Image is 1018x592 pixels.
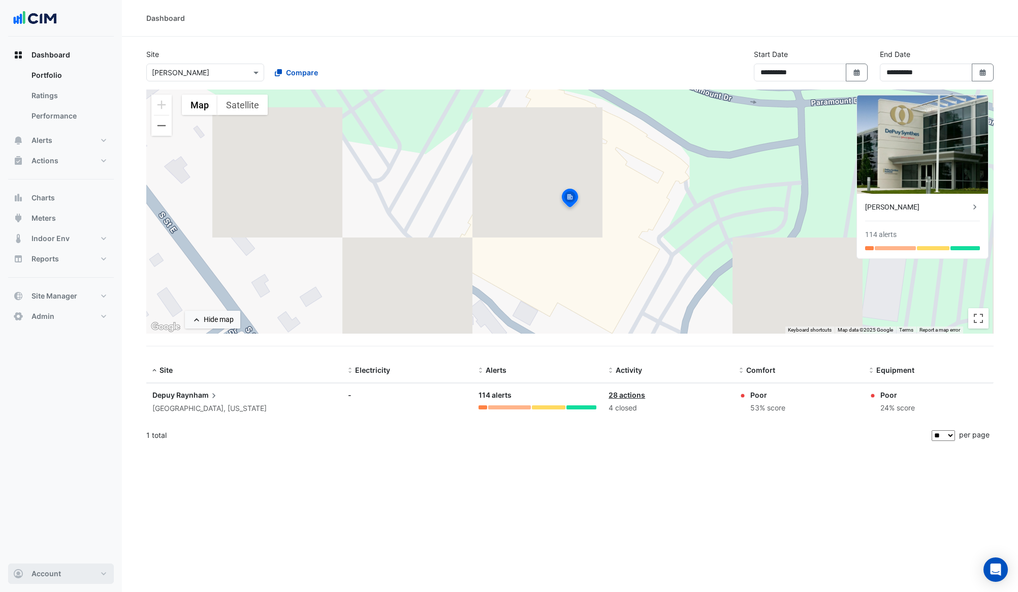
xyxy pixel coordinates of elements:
div: Poor [880,390,915,400]
div: [GEOGRAPHIC_DATA], [US_STATE] [152,403,336,415]
div: 114 alerts [479,390,597,401]
label: Site [146,49,159,60]
button: Account [8,564,114,584]
div: 4 closed [609,402,727,414]
img: Google [149,320,182,334]
button: Show satellite imagery [217,95,268,115]
label: Start Date [754,49,788,60]
span: Account [31,569,61,579]
a: Terms (opens in new tab) [899,327,913,333]
span: Charts [31,193,55,203]
span: Comfort [746,366,775,374]
img: Depuy Raynham [857,95,988,194]
a: Open this area in Google Maps (opens a new window) [149,320,182,334]
img: site-pin-selected.svg [559,187,581,212]
app-icon: Reports [13,254,23,264]
button: Toggle fullscreen view [968,308,989,329]
app-icon: Charts [13,193,23,203]
button: Dashboard [8,45,114,65]
a: Performance [23,106,114,126]
span: Site Manager [31,291,77,301]
span: Indoor Env [31,233,70,244]
span: Raynham [176,390,219,401]
button: Charts [8,188,114,208]
span: Alerts [31,135,52,145]
div: Dashboard [146,13,185,23]
button: Alerts [8,130,114,151]
span: Map data ©2025 Google [838,327,893,333]
span: Admin [31,311,54,321]
button: Hide map [185,311,240,329]
app-icon: Dashboard [13,50,23,60]
span: Actions [31,156,58,166]
span: Depuy [152,391,175,399]
div: Poor [750,390,785,400]
button: Show street map [182,95,217,115]
span: Meters [31,213,56,223]
app-icon: Meters [13,213,23,223]
div: 1 total [146,423,930,448]
div: Open Intercom Messenger [983,557,1008,582]
button: Actions [8,151,114,171]
div: [PERSON_NAME] [865,202,970,213]
div: Hide map [204,314,234,325]
span: Activity [616,366,642,374]
app-icon: Actions [13,156,23,166]
span: Compare [286,67,318,78]
span: Equipment [876,366,914,374]
button: Reports [8,249,114,269]
span: Electricity [355,366,390,374]
a: 28 actions [609,391,645,399]
span: per page [959,430,990,439]
button: Indoor Env [8,228,114,249]
div: 53% score [750,402,785,414]
button: Zoom in [151,95,172,115]
button: Site Manager [8,286,114,306]
span: Dashboard [31,50,70,60]
button: Keyboard shortcuts [788,327,832,334]
a: Report a map error [919,327,960,333]
a: Ratings [23,85,114,106]
div: 24% score [880,402,915,414]
button: Compare [268,64,325,81]
div: Dashboard [8,65,114,130]
button: Zoom out [151,115,172,136]
div: 114 alerts [865,229,897,240]
div: - [348,390,466,400]
span: Reports [31,254,59,264]
button: Admin [8,306,114,327]
app-icon: Admin [13,311,23,321]
fa-icon: Select Date [978,68,988,77]
app-icon: Alerts [13,135,23,145]
span: Site [160,366,173,374]
app-icon: Site Manager [13,291,23,301]
app-icon: Indoor Env [13,233,23,244]
button: Meters [8,208,114,228]
span: Alerts [486,366,506,374]
fa-icon: Select Date [852,68,862,77]
a: Portfolio [23,65,114,85]
label: End Date [880,49,910,60]
img: Company Logo [12,8,58,28]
